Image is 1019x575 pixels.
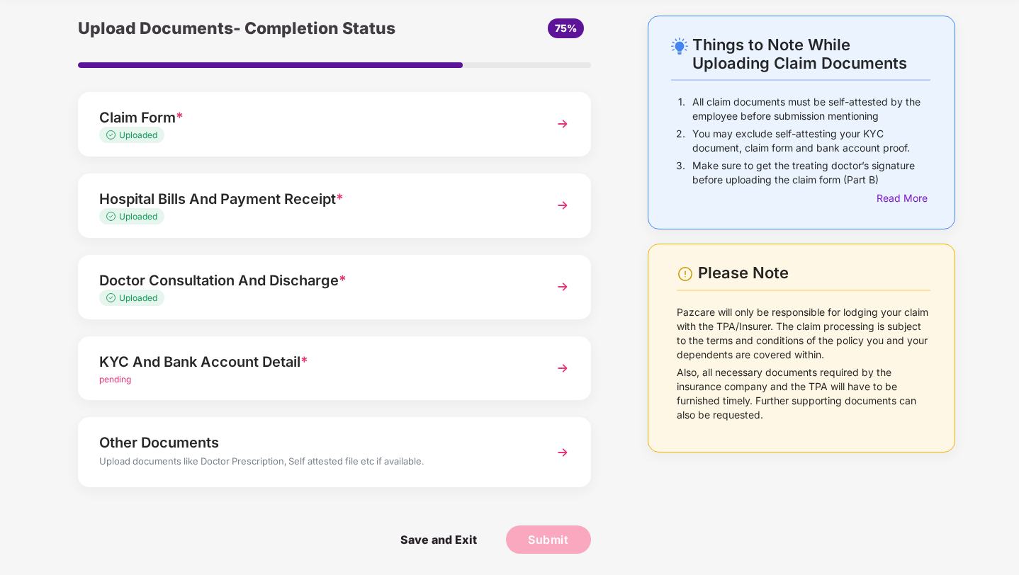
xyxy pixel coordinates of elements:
p: You may exclude self-attesting your KYC document, claim form and bank account proof. [692,127,930,155]
img: svg+xml;base64,PHN2ZyBpZD0iTmV4dCIgeG1sbnM9Imh0dHA6Ly93d3cudzMub3JnLzIwMDAvc3ZnIiB3aWR0aD0iMzYiIG... [550,193,575,218]
p: Make sure to get the treating doctor’s signature before uploading the claim form (Part B) [692,159,930,187]
p: Also, all necessary documents required by the insurance company and the TPA will have to be furni... [677,365,930,422]
img: svg+xml;base64,PHN2ZyBpZD0iTmV4dCIgeG1sbnM9Imh0dHA6Ly93d3cudzMub3JnLzIwMDAvc3ZnIiB3aWR0aD0iMzYiIG... [550,274,575,300]
img: svg+xml;base64,PHN2ZyBpZD0iV2FybmluZ18tXzI0eDI0IiBkYXRhLW5hbWU9Ildhcm5pbmcgLSAyNHgyNCIgeG1sbnM9Im... [677,266,694,283]
div: Upload Documents- Completion Status [78,16,420,41]
div: Things to Note While Uploading Claim Documents [692,35,930,72]
div: Upload documents like Doctor Prescription, Self attested file etc if available. [99,454,530,472]
img: svg+xml;base64,PHN2ZyB4bWxucz0iaHR0cDovL3d3dy53My5vcmcvMjAwMC9zdmciIHdpZHRoPSIxMy4zMzMiIGhlaWdodD... [106,293,119,302]
div: Hospital Bills And Payment Receipt [99,188,530,210]
p: 1. [678,95,685,123]
span: pending [99,374,131,385]
div: Please Note [698,263,930,283]
p: 2. [676,127,685,155]
img: svg+xml;base64,PHN2ZyBpZD0iTmV4dCIgeG1sbnM9Imh0dHA6Ly93d3cudzMub3JnLzIwMDAvc3ZnIiB3aWR0aD0iMzYiIG... [550,111,575,137]
div: KYC And Bank Account Detail [99,351,530,373]
div: Read More [877,190,930,206]
img: svg+xml;base64,PHN2ZyBpZD0iTmV4dCIgeG1sbnM9Imh0dHA6Ly93d3cudzMub3JnLzIwMDAvc3ZnIiB3aWR0aD0iMzYiIG... [550,440,575,465]
span: Uploaded [119,211,157,222]
img: svg+xml;base64,PHN2ZyB4bWxucz0iaHR0cDovL3d3dy53My5vcmcvMjAwMC9zdmciIHdpZHRoPSIyNC4wOTMiIGhlaWdodD... [671,38,688,55]
span: 75% [555,22,577,34]
img: svg+xml;base64,PHN2ZyB4bWxucz0iaHR0cDovL3d3dy53My5vcmcvMjAwMC9zdmciIHdpZHRoPSIxMy4zMzMiIGhlaWdodD... [106,130,119,140]
img: svg+xml;base64,PHN2ZyB4bWxucz0iaHR0cDovL3d3dy53My5vcmcvMjAwMC9zdmciIHdpZHRoPSIxMy4zMzMiIGhlaWdodD... [106,212,119,221]
div: Claim Form [99,106,530,129]
span: Uploaded [119,130,157,140]
span: Uploaded [119,292,157,303]
div: Other Documents [99,431,530,454]
button: Submit [506,525,591,554]
img: svg+xml;base64,PHN2ZyBpZD0iTmV4dCIgeG1sbnM9Imh0dHA6Ly93d3cudzMub3JnLzIwMDAvc3ZnIiB3aWR0aD0iMzYiIG... [550,355,575,381]
div: Doctor Consultation And Discharge [99,269,530,292]
p: 3. [676,159,685,187]
p: All claim documents must be self-attested by the employee before submission mentioning [692,95,930,123]
span: Save and Exit [386,525,491,554]
p: Pazcare will only be responsible for lodging your claim with the TPA/Insurer. The claim processin... [677,305,930,362]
